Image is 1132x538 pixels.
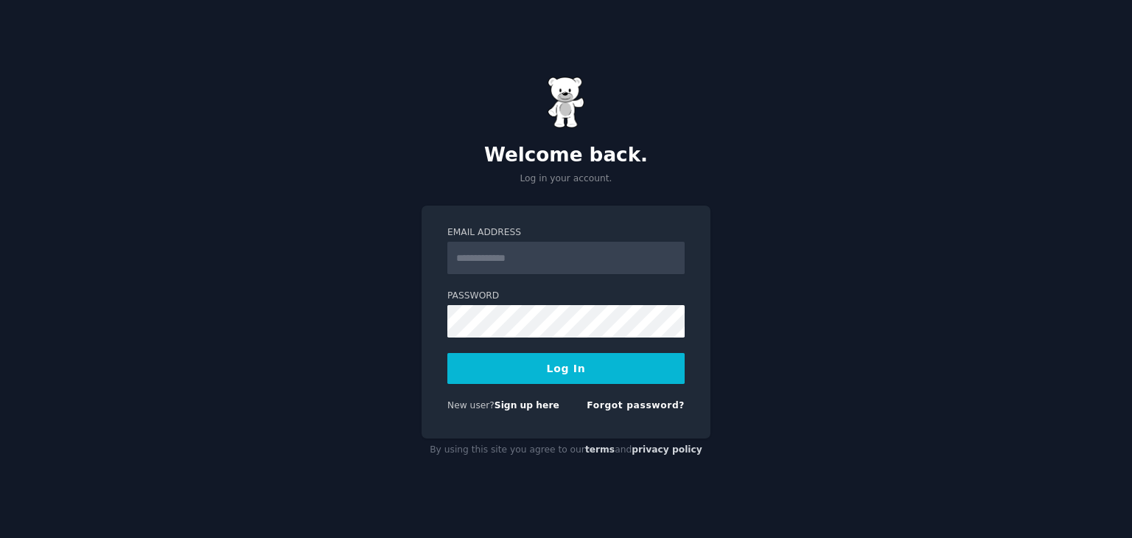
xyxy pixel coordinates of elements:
[447,400,495,411] span: New user?
[422,144,710,167] h2: Welcome back.
[548,77,584,128] img: Gummy Bear
[447,226,685,240] label: Email Address
[422,172,710,186] p: Log in your account.
[422,439,710,462] div: By using this site you agree to our and
[585,444,615,455] a: terms
[447,353,685,384] button: Log In
[495,400,559,411] a: Sign up here
[632,444,702,455] a: privacy policy
[587,400,685,411] a: Forgot password?
[447,290,685,303] label: Password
